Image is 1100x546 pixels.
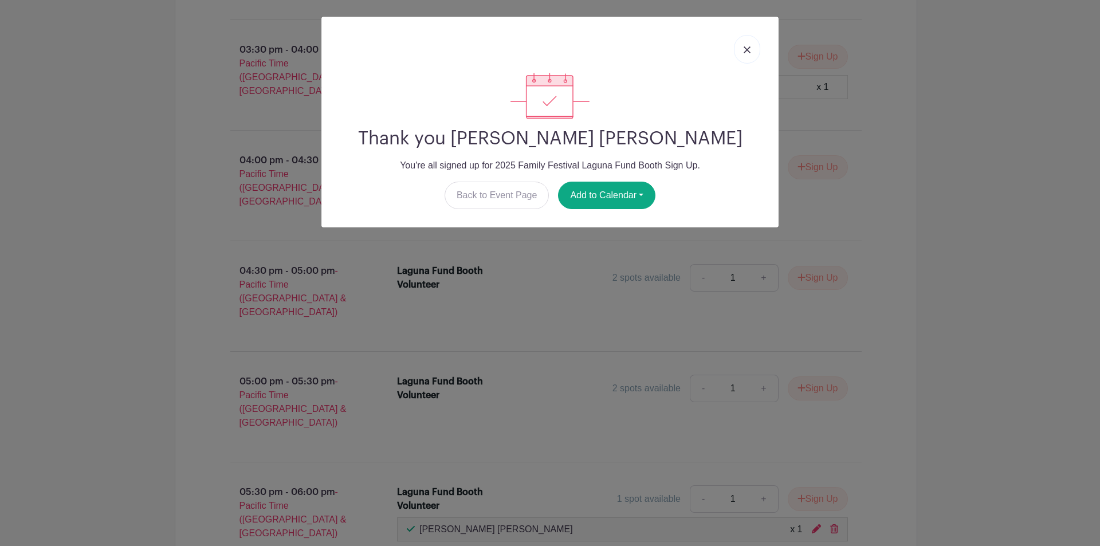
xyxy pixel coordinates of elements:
[744,46,751,53] img: close_button-5f87c8562297e5c2d7936805f587ecaba9071eb48480494691a3f1689db116b3.svg
[510,73,590,119] img: signup_complete-c468d5dda3e2740ee63a24cb0ba0d3ce5d8a4ecd24259e683200fb1569d990c8.svg
[331,128,769,150] h2: Thank you [PERSON_NAME] [PERSON_NAME]
[558,182,655,209] button: Add to Calendar
[445,182,549,209] a: Back to Event Page
[331,159,769,172] p: You're all signed up for 2025 Family Festival Laguna Fund Booth Sign Up.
